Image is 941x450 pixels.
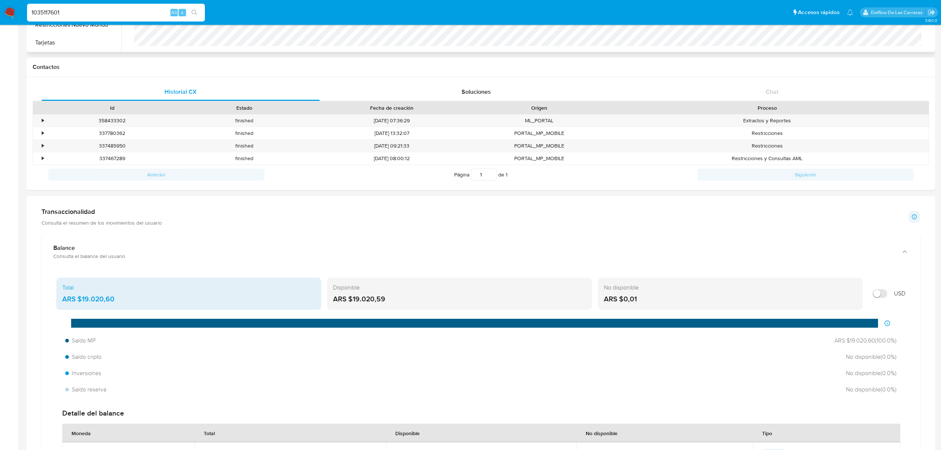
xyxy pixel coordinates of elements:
div: • [42,155,44,162]
span: Página de [454,169,508,181]
div: Restricciones y Consultas AML [605,152,929,165]
span: Soluciones [462,87,491,96]
div: [DATE] 09:21:33 [310,140,473,152]
div: finished [178,140,310,152]
h1: Contactos [33,63,929,71]
div: Proceso [611,104,924,112]
div: PORTAL_MP_MOBILE [473,152,605,165]
button: Siguiente [697,169,914,181]
button: Restricciones Nuevo Mundo [29,16,121,34]
input: Buscar usuario o caso... [27,8,205,17]
div: finished [178,115,310,127]
span: s [181,9,183,16]
span: Chat [766,87,778,96]
div: [DATE] 07:36:29 [310,115,473,127]
div: [DATE] 08:00:12 [310,152,473,165]
a: Salir [928,9,935,16]
span: Historial CX [164,87,197,96]
p: delfina.delascarreras@mercadolibre.com [871,9,925,16]
a: Notificaciones [847,9,853,16]
div: Fecha de creación [316,104,468,112]
div: PORTAL_MP_MOBILE [473,140,605,152]
span: 1 [506,171,508,178]
div: Restricciones [605,140,929,152]
div: Estado [183,104,305,112]
span: Accesos rápidos [798,9,839,16]
button: Anterior [48,169,265,181]
div: Id [51,104,173,112]
div: ML_PORTAL [473,115,605,127]
div: • [42,117,44,124]
div: finished [178,127,310,139]
div: Restricciones [605,127,929,139]
span: Alt [171,9,177,16]
div: • [42,142,44,149]
div: 337780362 [46,127,178,139]
div: 337467289 [46,152,178,165]
div: 337485950 [46,140,178,152]
div: [DATE] 13:32:07 [310,127,473,139]
div: finished [178,152,310,165]
span: 3.160.0 [925,17,937,23]
button: search-icon [187,7,202,18]
div: • [42,130,44,137]
div: Origen [478,104,600,112]
div: Extractos y Reportes [605,115,929,127]
button: Tarjetas [29,34,121,52]
div: PORTAL_MP_MOBILE [473,127,605,139]
div: 358433302 [46,115,178,127]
